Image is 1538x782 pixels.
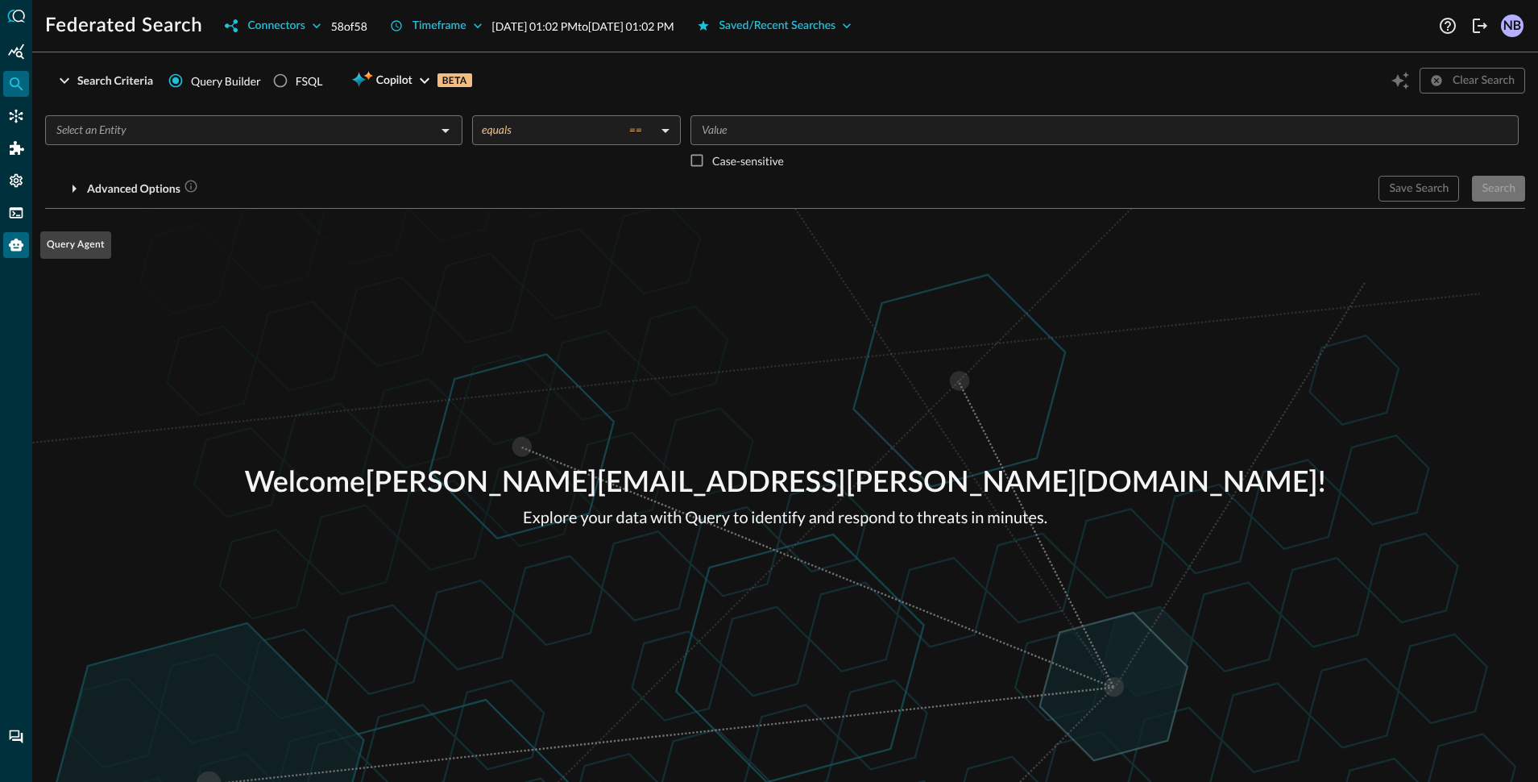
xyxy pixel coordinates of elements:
h1: Federated Search [45,13,202,39]
div: Settings [3,168,29,193]
div: NB [1501,15,1523,37]
div: Summary Insights [3,39,29,64]
div: Connectors [3,103,29,129]
button: Help [1435,13,1461,39]
button: CopilotBETA [342,68,481,94]
div: Connectors [247,16,305,36]
div: Advanced Options [87,179,198,199]
p: Welcome [PERSON_NAME][EMAIL_ADDRESS][PERSON_NAME][DOMAIN_NAME] ! [244,462,1325,505]
div: Saved/Recent Searches [719,16,836,36]
button: Connectors [215,13,330,39]
span: == [629,123,642,137]
div: Federated Search [3,71,29,97]
button: Advanced Options [45,176,208,202]
p: [DATE] 01:02 PM to [DATE] 01:02 PM [492,18,674,35]
span: equals [482,123,512,137]
div: Search Criteria [77,71,153,91]
input: Value [695,120,1511,140]
div: Timeframe [412,16,466,36]
button: Timeframe [380,13,492,39]
button: Open [434,119,457,142]
div: Chat [3,724,29,750]
div: Addons [4,135,30,161]
button: Search Criteria [45,68,163,94]
p: BETA [437,73,472,87]
span: Query Builder [191,73,261,89]
div: FSQL [3,200,29,226]
p: 58 of 58 [331,18,367,35]
p: Explore your data with Query to identify and respond to threats in minutes. [244,505,1325,530]
button: Saved/Recent Searches [687,13,862,39]
input: Select an Entity [50,120,431,140]
div: Query Agent [40,231,111,259]
p: Case-sensitive [712,152,784,169]
button: Logout [1467,13,1493,39]
div: Query Agent [3,232,29,258]
div: equals [482,123,655,137]
span: Copilot [376,71,412,91]
div: FSQL [296,73,323,89]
